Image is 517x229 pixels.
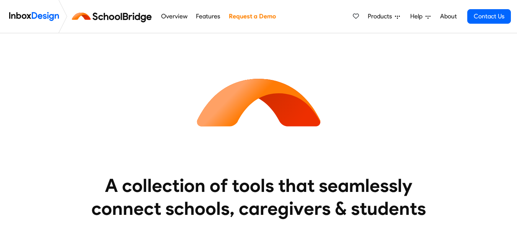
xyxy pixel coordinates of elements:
[368,12,395,21] span: Products
[190,33,328,171] img: icon_schoolbridge.svg
[159,9,189,24] a: Overview
[194,9,222,24] a: Features
[77,174,440,220] heading: A collection of tools that seamlessly connect schools, caregivers & students
[365,9,403,24] a: Products
[70,7,157,26] img: schoolbridge logo
[438,9,459,24] a: About
[467,9,511,24] a: Contact Us
[410,12,426,21] span: Help
[407,9,434,24] a: Help
[227,9,278,24] a: Request a Demo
